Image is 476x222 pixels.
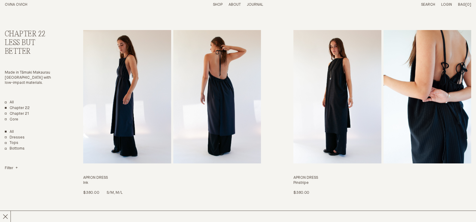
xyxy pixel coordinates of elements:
a: Apron Dress [293,30,471,195]
span: [0] [465,3,471,7]
a: Chapter 21 [5,111,29,117]
a: Core [5,117,18,122]
a: Journal [247,3,263,7]
h3: Less But Better [5,39,59,56]
a: Bottoms [5,146,25,151]
summary: About [229,2,241,8]
h2: Chapter 22 [5,30,59,39]
h3: Apron Dress [83,175,261,181]
a: All [5,100,14,105]
a: Shop [213,3,223,7]
span: M/L [116,191,123,195]
span: Bag [458,3,465,7]
a: Home [5,3,27,7]
a: Dresses [5,135,25,140]
img: Apron Dress [293,30,381,163]
a: Apron Dress [83,30,261,195]
a: Search [421,3,435,7]
h4: Ink [83,181,261,186]
summary: Filter [5,166,18,171]
span: S/M [107,191,116,195]
span: $380.00 [293,191,309,195]
h4: Pinstripe [293,181,471,186]
p: Made in Tāmaki Makaurau [GEOGRAPHIC_DATA] with low-impact materials. [5,70,59,86]
a: Show All [5,129,14,135]
h3: Apron Dress [293,175,471,181]
a: Chapter 22 [5,106,30,111]
a: Login [441,3,452,7]
span: $380.00 [83,191,99,195]
img: Apron Dress [83,30,171,163]
a: Tops [5,141,18,146]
